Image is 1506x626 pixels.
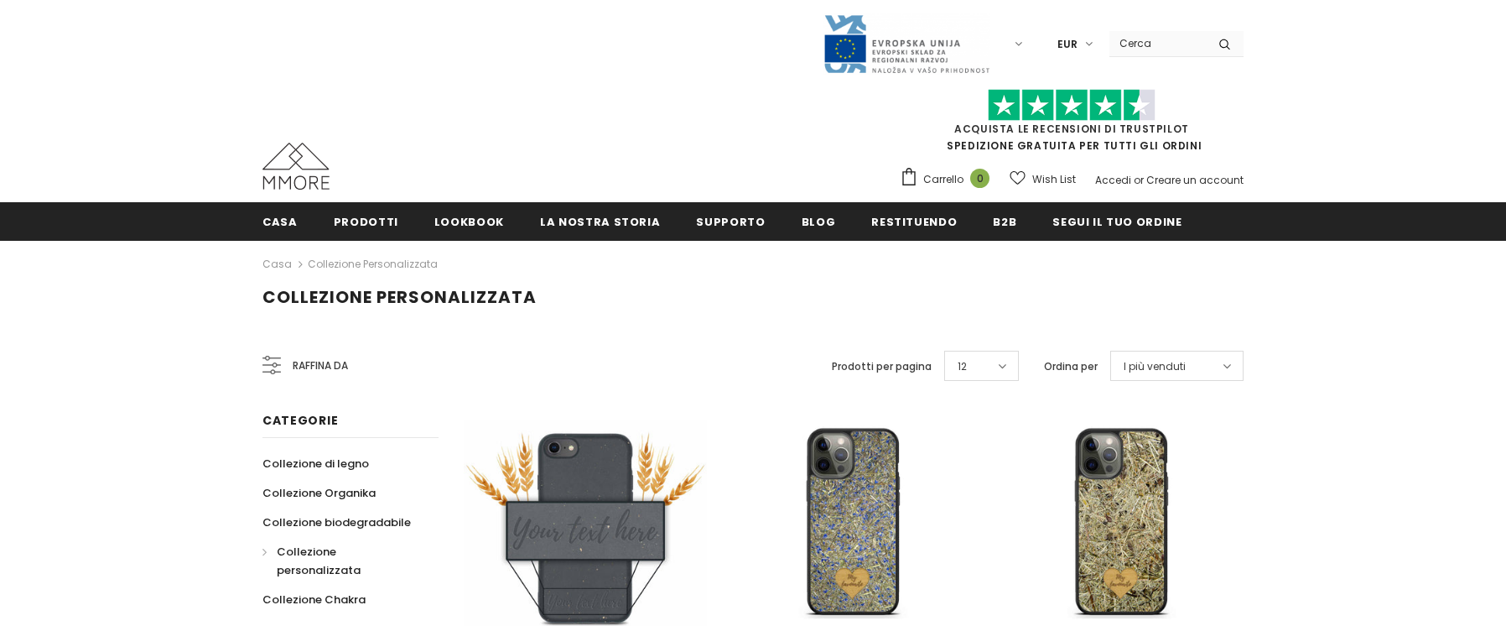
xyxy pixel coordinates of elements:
[923,171,963,188] span: Carrello
[802,214,836,230] span: Blog
[871,202,957,240] a: Restituendo
[823,13,990,75] img: Javni Razpis
[1032,171,1076,188] span: Wish List
[970,169,989,188] span: 0
[954,122,1189,136] a: Acquista le recensioni di TrustPilot
[900,97,1244,153] span: SPEDIZIONE GRATUITA PER TUTTI GLI ORDINI
[262,592,366,608] span: Collezione Chakra
[262,202,298,240] a: Casa
[262,508,411,537] a: Collezione biodegradabile
[262,143,330,190] img: Casi MMORE
[802,202,836,240] a: Blog
[262,485,376,501] span: Collezione Organika
[434,202,504,240] a: Lookbook
[696,202,765,240] a: supporto
[334,214,398,230] span: Prodotti
[262,254,292,274] a: Casa
[262,514,411,530] span: Collezione biodegradabile
[540,202,660,240] a: La nostra storia
[262,585,366,614] a: Collezione Chakra
[958,358,967,375] span: 12
[696,214,765,230] span: supporto
[1057,36,1078,53] span: EUR
[1010,164,1076,194] a: Wish List
[277,544,361,578] span: Collezione personalizzata
[900,167,998,192] a: Carrello 0
[993,214,1016,230] span: B2B
[262,449,369,478] a: Collezione di legno
[262,285,537,309] span: Collezione personalizzata
[540,214,660,230] span: La nostra storia
[262,214,298,230] span: Casa
[1134,173,1144,187] span: or
[871,214,957,230] span: Restituendo
[262,456,369,472] span: Collezione di legno
[334,202,398,240] a: Prodotti
[262,537,420,585] a: Collezione personalizzata
[262,412,338,429] span: Categorie
[308,257,438,271] a: Collezione personalizzata
[1124,358,1186,375] span: I più venduti
[993,202,1016,240] a: B2B
[1095,173,1131,187] a: Accedi
[1044,358,1098,375] label: Ordina per
[823,36,990,50] a: Javni Razpis
[434,214,504,230] span: Lookbook
[1052,214,1181,230] span: Segui il tuo ordine
[1109,31,1206,55] input: Search Site
[293,357,348,375] span: Raffina da
[1052,202,1181,240] a: Segui il tuo ordine
[988,89,1155,122] img: Fidati di Pilot Stars
[1146,173,1244,187] a: Creare un account
[832,358,932,375] label: Prodotti per pagina
[262,478,376,508] a: Collezione Organika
